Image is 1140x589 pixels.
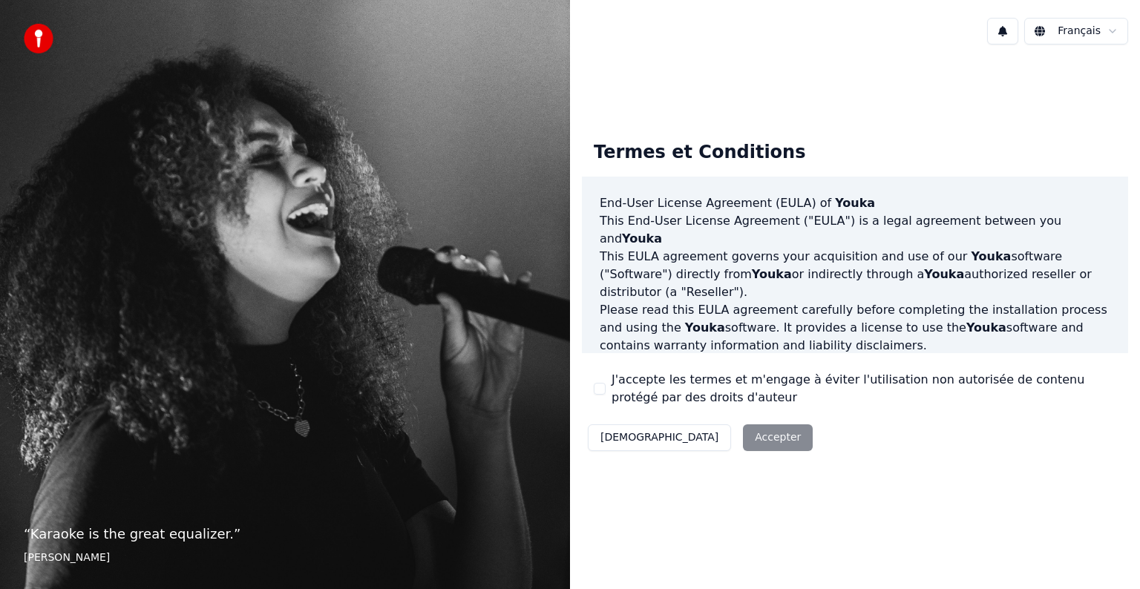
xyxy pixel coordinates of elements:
[588,424,731,451] button: [DEMOGRAPHIC_DATA]
[971,249,1011,263] span: Youka
[622,231,662,246] span: Youka
[582,129,817,177] div: Termes et Conditions
[685,320,725,335] span: Youka
[752,267,792,281] span: Youka
[835,196,875,210] span: Youka
[966,320,1006,335] span: Youka
[924,267,964,281] span: Youka
[600,212,1110,248] p: This End-User License Agreement ("EULA") is a legal agreement between you and
[600,248,1110,301] p: This EULA agreement governs your acquisition and use of our software ("Software") directly from o...
[24,24,53,53] img: youka
[612,371,1116,407] label: J'accepte les termes et m'engage à éviter l'utilisation non autorisée de contenu protégé par des ...
[600,194,1110,212] h3: End-User License Agreement (EULA) of
[600,301,1110,355] p: Please read this EULA agreement carefully before completing the installation process and using th...
[24,524,546,544] p: “ Karaoke is the great equalizer. ”
[24,550,546,565] footer: [PERSON_NAME]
